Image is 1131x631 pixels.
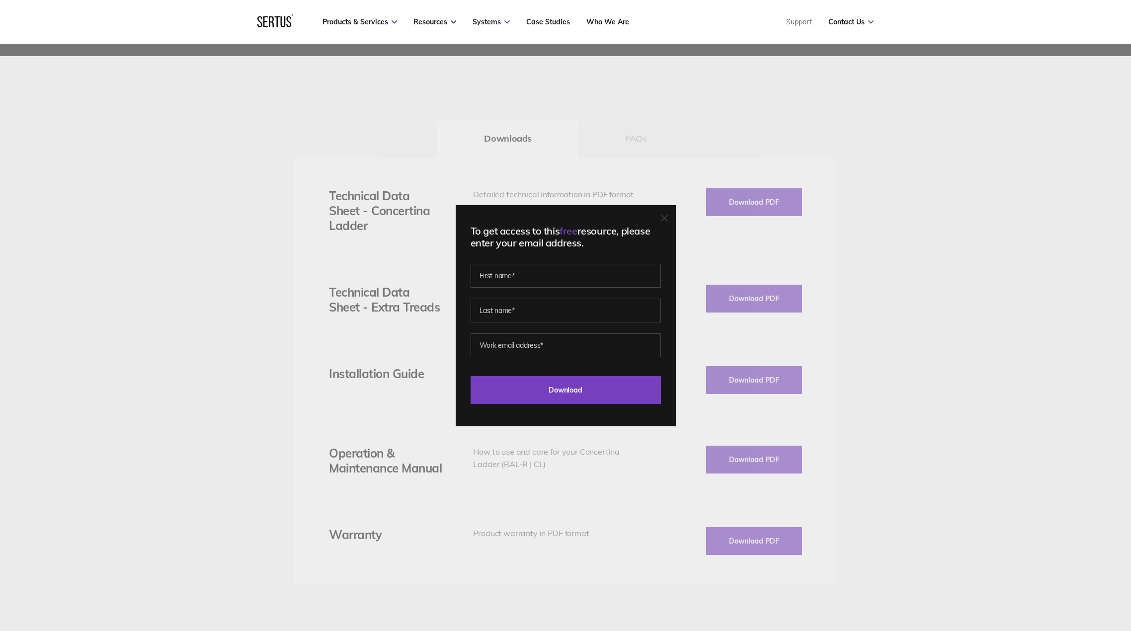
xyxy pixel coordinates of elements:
[471,299,661,322] input: Last name*
[786,17,812,26] a: Support
[471,264,661,288] input: First name*
[473,17,510,26] a: Systems
[952,516,1131,631] iframe: Chat Widget
[471,376,661,404] input: Download
[828,17,874,26] a: Contact Us
[560,225,577,237] span: free
[526,17,570,26] a: Case Studies
[586,17,629,26] a: Who We Are
[323,17,397,26] a: Products & Services
[413,17,456,26] a: Resources
[471,225,661,249] div: To get access to this resource, please enter your email address.
[471,333,661,357] input: Work email address*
